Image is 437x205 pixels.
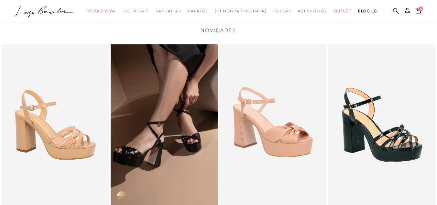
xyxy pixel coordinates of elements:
a: categoryNavScreenReaderText [298,5,327,17]
span: Sandálias [156,9,181,13]
a: categoryNavScreenReaderText [334,5,352,17]
a: noSubCategoriesText [215,5,267,17]
span: Sapatos [188,9,208,13]
span: Essenciais [122,9,149,13]
a: categoryNavScreenReaderText [188,5,208,17]
span: [DEMOGRAPHIC_DATA] [215,9,267,13]
span: BLOG LB [358,9,377,13]
span: 0 [419,6,423,11]
span: Verão Viva [87,9,115,13]
span: Bolsas [273,9,291,13]
a: BLOG LB [358,5,377,17]
span: Acessórios [298,9,327,13]
a: categoryNavScreenReaderText [87,5,115,17]
a: categoryNavScreenReaderText [273,5,291,17]
button: 0 [414,7,423,16]
a: categoryNavScreenReaderText [156,5,181,17]
span: Outlet [334,9,352,13]
a: categoryNavScreenReaderText [122,5,149,17]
